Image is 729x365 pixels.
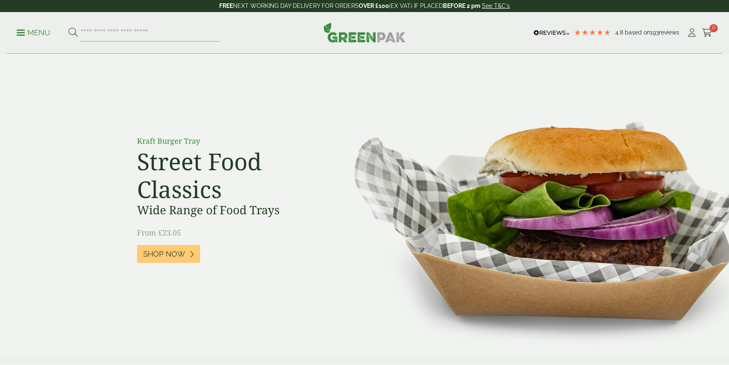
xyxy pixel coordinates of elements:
[359,2,389,9] strong: OVER £100
[702,27,712,39] a: 0
[137,147,324,203] h2: Street Food Classics
[625,29,650,36] span: Based on
[650,29,659,36] span: 193
[17,28,50,38] p: Menu
[137,245,200,263] a: Shop Now
[709,24,718,32] span: 0
[659,29,679,36] span: reviews
[687,29,697,37] i: My Account
[143,250,185,259] span: Shop Now
[137,228,181,238] span: From £23.05
[702,29,712,37] i: Cart
[328,54,729,356] img: Street Food Classics
[574,29,611,36] div: 4.8 Stars
[533,30,570,36] img: REVIEWS.io
[137,135,324,147] p: Kraft Burger Tray
[219,2,233,9] strong: FREE
[17,28,50,36] a: Menu
[443,2,480,9] strong: BEFORE 2 pm
[482,2,510,9] a: See T&C's
[615,29,625,36] span: 4.8
[323,22,406,42] img: GreenPak Supplies
[137,203,324,217] h3: Wide Range of Food Trays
